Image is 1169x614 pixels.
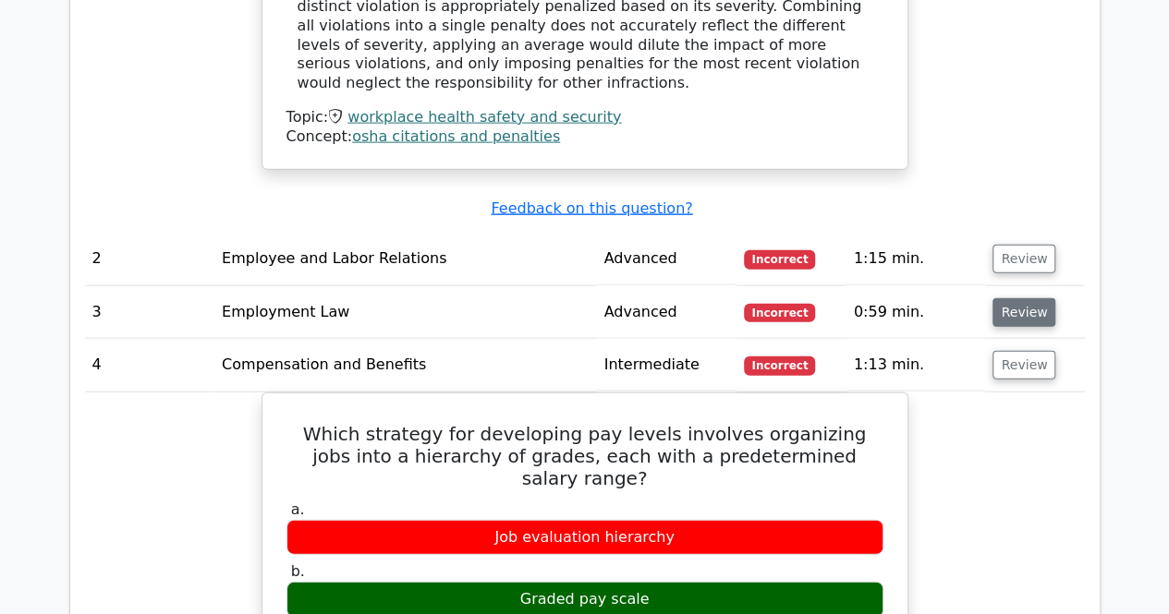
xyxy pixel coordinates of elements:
[597,233,737,285] td: Advanced
[597,339,737,391] td: Intermediate
[744,250,815,269] span: Incorrect
[214,233,596,285] td: Employee and Labor Relations
[846,286,986,339] td: 0:59 min.
[291,500,305,518] span: a.
[291,562,305,580] span: b.
[744,304,815,322] span: Incorrect
[352,127,560,145] a: osha citations and penalties
[347,108,621,126] a: workplace health safety and security
[85,339,215,391] td: 4
[992,298,1055,327] button: Review
[286,108,883,127] div: Topic:
[85,286,215,339] td: 3
[85,233,215,285] td: 2
[846,233,986,285] td: 1:15 min.
[286,127,883,147] div: Concept:
[992,351,1055,379] button: Review
[597,286,737,339] td: Advanced
[992,245,1055,273] button: Review
[214,339,596,391] td: Compensation and Benefits
[285,423,885,489] h5: Which strategy for developing pay levels involves organizing jobs into a hierarchy of grades, eac...
[286,520,883,556] div: Job evaluation hierarchy
[744,356,815,375] span: Incorrect
[846,339,986,391] td: 1:13 min.
[214,286,596,339] td: Employment Law
[491,199,692,217] a: Feedback on this question?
